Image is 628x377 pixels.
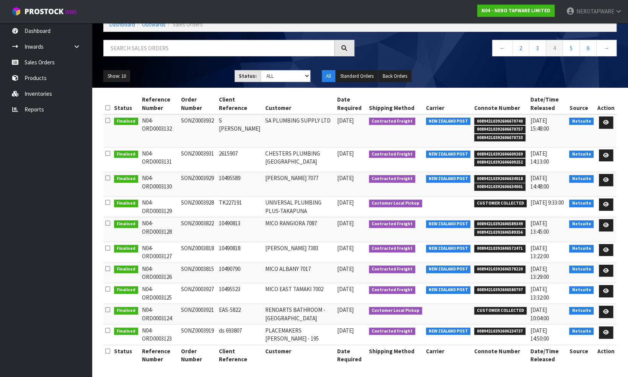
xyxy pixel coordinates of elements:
[424,93,473,114] th: Carrier
[217,283,263,304] td: 10495523
[369,200,422,207] span: Customer Local Pickup
[569,307,594,315] span: Netsuite
[322,70,335,82] button: All
[474,151,525,158] span: 00894210392606609269
[114,175,138,183] span: Finalised
[474,220,525,228] span: 00894210392606589349
[492,40,512,56] a: ←
[263,242,335,262] td: [PERSON_NAME] 7383
[426,118,471,125] span: NEW ZEALAND POST
[596,40,617,56] a: →
[474,266,525,273] span: 00894210392606578220
[140,217,179,242] td: N04-ORD0003128
[179,325,217,345] td: SONZ0003919
[337,117,353,124] span: [DATE]
[173,21,203,28] span: Sales Orders
[11,7,21,16] img: cube-alt.png
[103,40,334,56] input: Search sales orders
[337,220,353,227] span: [DATE]
[263,262,335,283] td: MICO ALBANY 7017
[367,93,424,114] th: Shipping Method
[369,286,415,294] span: Contracted Freight
[426,175,471,183] span: NEW ZEALAND POST
[179,242,217,262] td: SONZ0003818
[369,175,415,183] span: Contracted Freight
[179,304,217,325] td: SONZ0003921
[569,200,594,207] span: Netsuite
[335,345,367,365] th: Date Required
[529,40,546,56] a: 3
[140,283,179,304] td: N04-ORD0003125
[217,304,263,325] td: EAS-5822
[24,7,64,16] span: ProStock
[217,325,263,345] td: ds 693807
[576,8,614,15] span: NEROTAPWARE
[569,175,594,183] span: Netsuite
[217,345,263,365] th: Client Reference
[530,306,549,321] span: [DATE] 10:04:00
[217,242,263,262] td: 10490818
[114,151,138,158] span: Finalised
[140,147,179,172] td: N04-ORD0003131
[569,266,594,273] span: Netsuite
[474,134,525,142] span: 00894210392606670733
[217,93,263,114] th: Client Reference
[239,73,257,79] strong: Status:
[114,266,138,273] span: Finalised
[369,328,415,335] span: Contracted Freight
[140,114,179,147] td: N04-ORD0003132
[472,345,528,365] th: Connote Number
[179,114,217,147] td: SONZ0003932
[530,285,549,301] span: [DATE] 13:32:00
[569,118,594,125] span: Netsuite
[263,147,335,172] td: CHESTERS PLUMBING [GEOGRAPHIC_DATA]
[426,151,471,158] span: NEW ZEALAND POST
[426,245,471,252] span: NEW ZEALAND POST
[337,285,353,293] span: [DATE]
[263,283,335,304] td: MICO EAST TAMAKI 7002
[474,286,525,294] span: 00894210392606580797
[569,151,594,158] span: Netsuite
[217,217,263,242] td: 10490813
[65,8,77,16] small: WMS
[217,147,263,172] td: 2615907
[109,21,135,28] a: Dashboard
[179,172,217,197] td: SONZ0003929
[337,327,353,334] span: [DATE]
[472,93,528,114] th: Connote Number
[528,93,568,114] th: Date/Time Released
[426,328,471,335] span: NEW ZEALAND POST
[114,118,138,125] span: Finalised
[179,217,217,242] td: SONZ0003822
[426,286,471,294] span: NEW ZEALAND POST
[337,306,353,313] span: [DATE]
[474,200,527,207] span: CUSTOMER COLLECTED
[569,328,594,335] span: Netsuite
[263,172,335,197] td: [PERSON_NAME] 7077
[140,345,179,365] th: Reference Number
[217,197,263,217] td: TK227191
[337,265,353,272] span: [DATE]
[142,21,166,28] a: Outwards
[528,345,568,365] th: Date/Time Released
[369,118,415,125] span: Contracted Freight
[337,150,353,157] span: [DATE]
[114,328,138,335] span: Finalised
[112,93,140,114] th: Status
[530,327,549,342] span: [DATE] 14:50:00
[179,93,217,114] th: Order Number
[112,345,140,365] th: Status
[335,93,367,114] th: Date Required
[378,70,411,82] button: Back Orders
[426,266,471,273] span: NEW ZEALAND POST
[337,244,353,252] span: [DATE]
[595,345,617,365] th: Action
[140,262,179,283] td: N04-ORD0003126
[579,40,597,56] a: 6
[474,126,525,133] span: 00894210392606670757
[263,197,335,217] td: UNIVERSAL PLUMBING PLUS-TAKAPUNA
[263,114,335,147] td: SA PLUMBING SUPPLY LTD
[474,175,525,183] span: 00894210392606634018
[569,286,594,294] span: Netsuite
[563,40,580,56] a: 5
